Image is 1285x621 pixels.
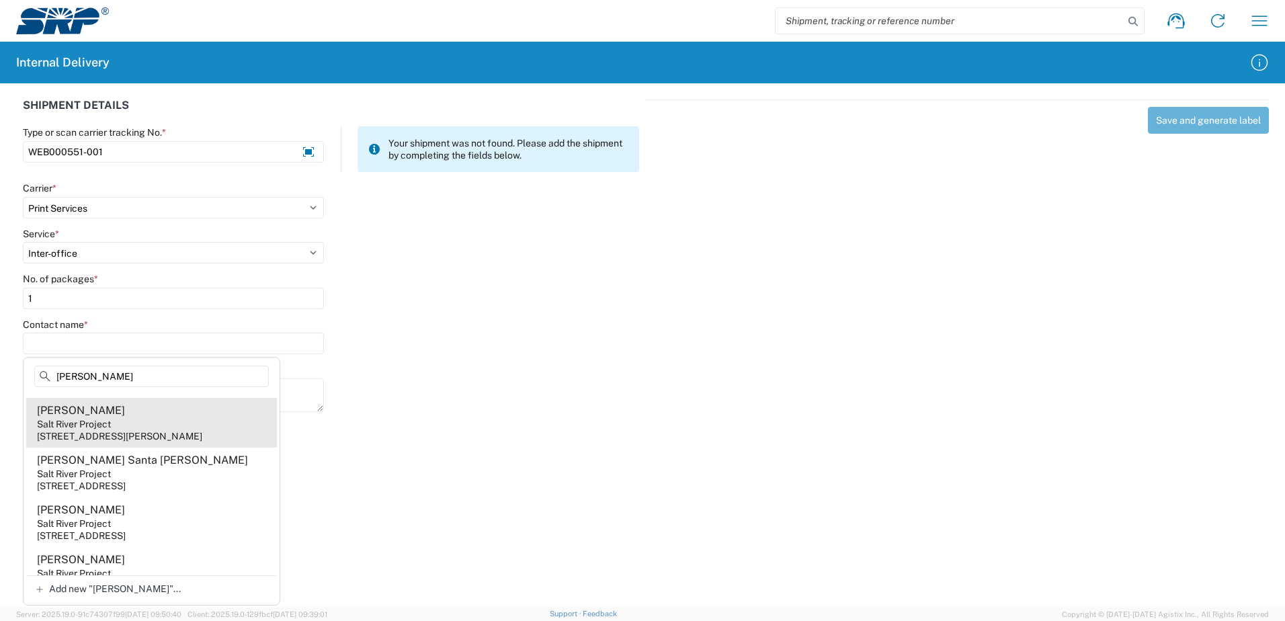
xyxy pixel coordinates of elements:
[37,517,111,530] div: Salt River Project
[388,137,628,161] span: Your shipment was not found. Please add the shipment by completing the fields below.
[125,610,181,618] span: [DATE] 09:50:40
[37,503,125,517] div: [PERSON_NAME]
[37,552,125,567] div: [PERSON_NAME]
[1062,608,1269,620] span: Copyright © [DATE]-[DATE] Agistix Inc., All Rights Reserved
[23,228,59,240] label: Service
[188,610,327,618] span: Client: 2025.19.0-129fbcf
[37,530,126,542] div: [STREET_ADDRESS]
[23,182,56,194] label: Carrier
[16,7,109,34] img: srp
[776,8,1124,34] input: Shipment, tracking or reference number
[23,99,639,126] div: SHIPMENT DETAILS
[37,468,111,480] div: Salt River Project
[273,610,327,618] span: [DATE] 09:39:01
[583,610,617,618] a: Feedback
[550,610,583,618] a: Support
[37,418,111,430] div: Salt River Project
[16,610,181,618] span: Server: 2025.19.0-91c74307f99
[37,453,248,468] div: [PERSON_NAME] Santa [PERSON_NAME]
[37,430,202,442] div: [STREET_ADDRESS][PERSON_NAME]
[16,54,110,71] h2: Internal Delivery
[37,480,126,492] div: [STREET_ADDRESS]
[37,567,111,579] div: Salt River Project
[23,319,88,331] label: Contact name
[23,126,166,138] label: Type or scan carrier tracking No.
[23,273,98,285] label: No. of packages
[37,403,125,418] div: [PERSON_NAME]
[49,583,181,595] span: Add new "[PERSON_NAME]"...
